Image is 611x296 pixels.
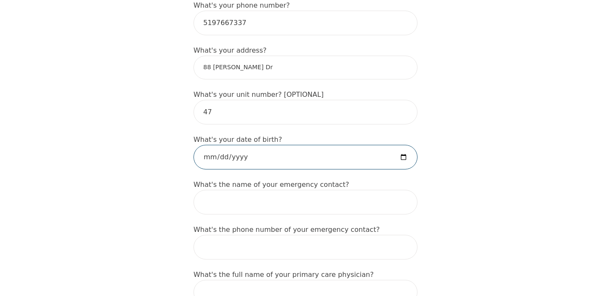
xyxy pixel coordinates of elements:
[193,135,282,144] label: What's your date of birth?
[193,90,324,99] label: What's your unit number? [OPTIONAL]
[193,226,380,234] label: What's the phone number of your emergency contact?
[193,1,290,9] label: What's your phone number?
[193,46,266,54] label: What's your address?
[193,180,349,189] label: What's the name of your emergency contact?
[193,145,418,169] input: Date of Birth
[193,271,374,279] label: What's the full name of your primary care physician?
